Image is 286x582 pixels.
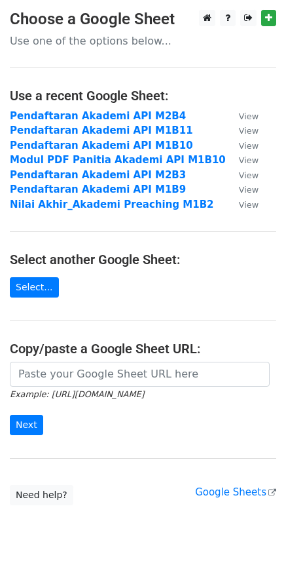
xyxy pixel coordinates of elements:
a: Pendaftaran Akademi API M1B9 [10,184,186,195]
h4: Select another Google Sheet: [10,252,276,267]
a: Modul PDF Panitia Akademi API M1B10 [10,154,226,166]
a: Pendaftaran Akademi API M1B11 [10,125,193,136]
small: View [239,155,259,165]
small: View [239,170,259,180]
a: View [226,184,259,195]
small: View [239,200,259,210]
a: View [226,140,259,151]
iframe: Chat Widget [221,519,286,582]
a: View [226,125,259,136]
h4: Copy/paste a Google Sheet URL: [10,341,276,357]
a: Select... [10,277,59,298]
a: View [226,169,259,181]
small: View [239,126,259,136]
small: View [239,111,259,121]
a: Pendaftaran Akademi API M2B3 [10,169,186,181]
a: Google Sheets [195,486,276,498]
input: Next [10,415,43,435]
a: View [226,154,259,166]
a: Need help? [10,485,73,505]
small: View [239,141,259,151]
a: Pendaftaran Akademi API M2B4 [10,110,186,122]
small: View [239,185,259,195]
a: Nilai Akhir_Akademi Preaching M1B2 [10,199,214,210]
a: View [226,110,259,122]
small: Example: [URL][DOMAIN_NAME] [10,389,144,399]
p: Use one of the options below... [10,34,276,48]
input: Paste your Google Sheet URL here [10,362,270,387]
h3: Choose a Google Sheet [10,10,276,29]
a: View [226,199,259,210]
a: Pendaftaran Akademi API M1B10 [10,140,193,151]
h4: Use a recent Google Sheet: [10,88,276,104]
